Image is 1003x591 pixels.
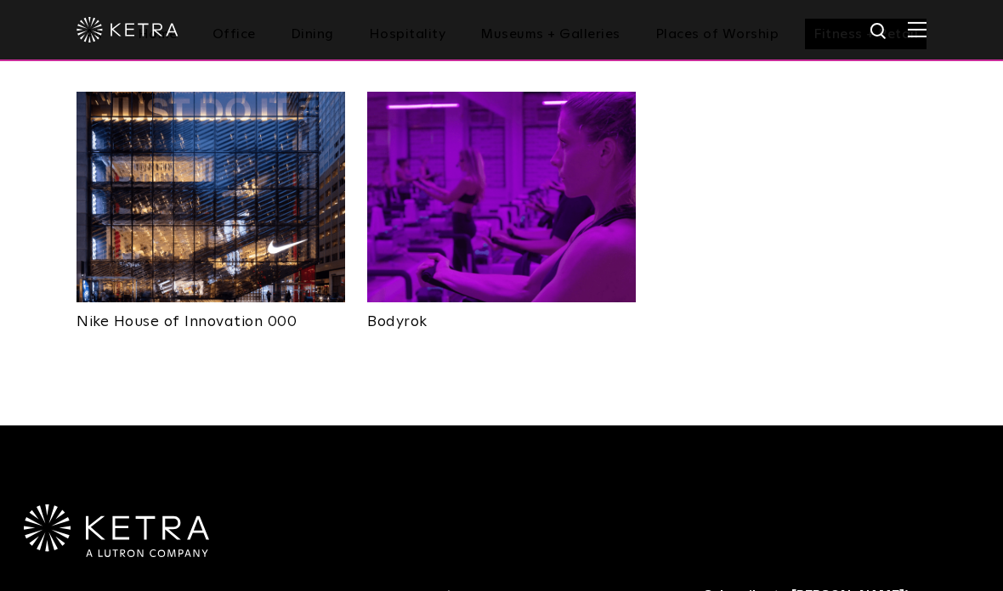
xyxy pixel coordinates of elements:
img: Hamburger%20Nav.svg [908,21,926,37]
img: ketra-logo-2019-white [76,17,178,42]
a: Nike House of Innovation 000 [76,302,345,329]
img: search icon [869,21,890,42]
img: Ketra-aLutronCo_White_RGB [24,504,209,557]
img: New-Project-Page-hero-(3x)_0000_Nike-DT-ProjectThumbnail [76,92,345,302]
img: New-Project-Page-hero-(3x)_0008_PurpleGroup_Bodyrok_1 [367,92,636,302]
a: Bodyrok [367,302,636,329]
